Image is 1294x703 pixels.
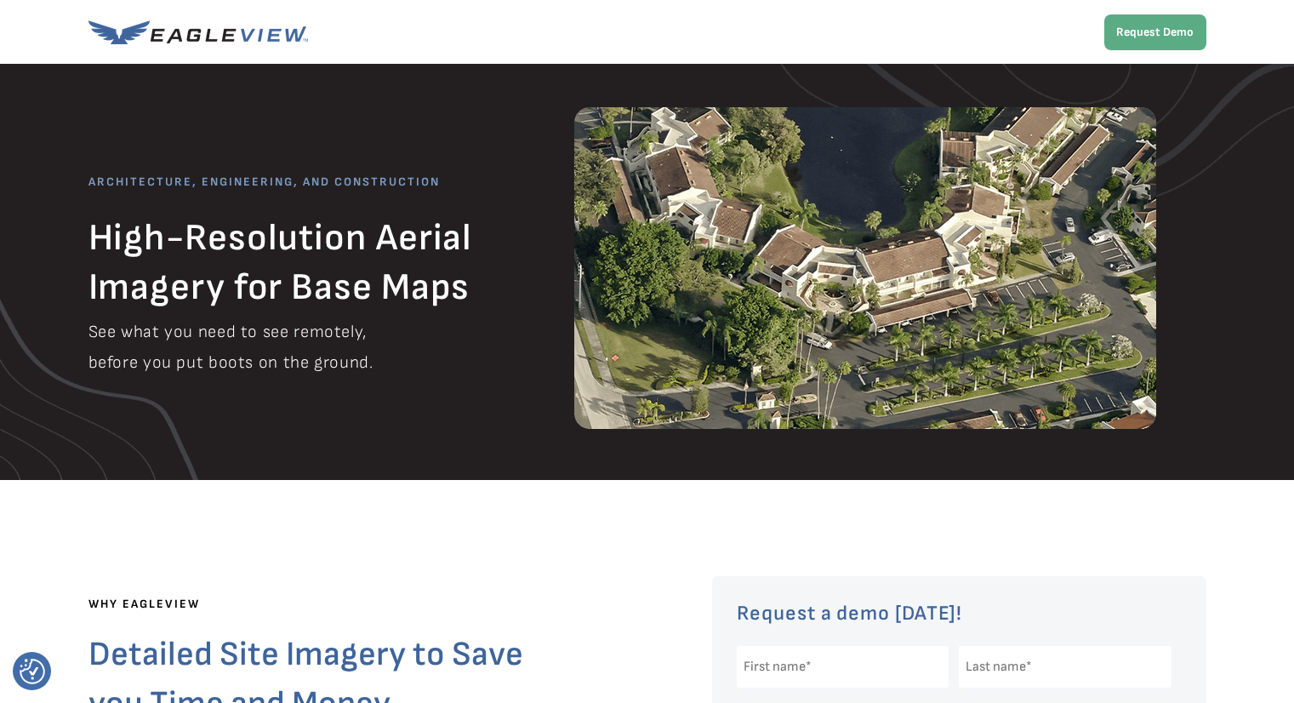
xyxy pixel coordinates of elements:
button: Consent Preferences [20,659,45,684]
span: ARCHITECTURE, ENGINEERING, AND CONSTRUCTION [88,174,440,189]
input: Last name* [959,646,1171,688]
span: before you put boots on the ground. [88,352,373,373]
input: First name* [737,646,949,688]
a: Request Demo [1104,14,1206,50]
img: Revisit consent button [20,659,45,684]
span: WHY EAGLEVIEW [88,597,200,611]
span: High-Resolution Aerial Imagery for Base Maps [88,215,473,310]
span: Request a demo [DATE]! [737,601,963,626]
span: See what you need to see remotely, [88,322,367,342]
strong: Request Demo [1116,25,1194,39]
